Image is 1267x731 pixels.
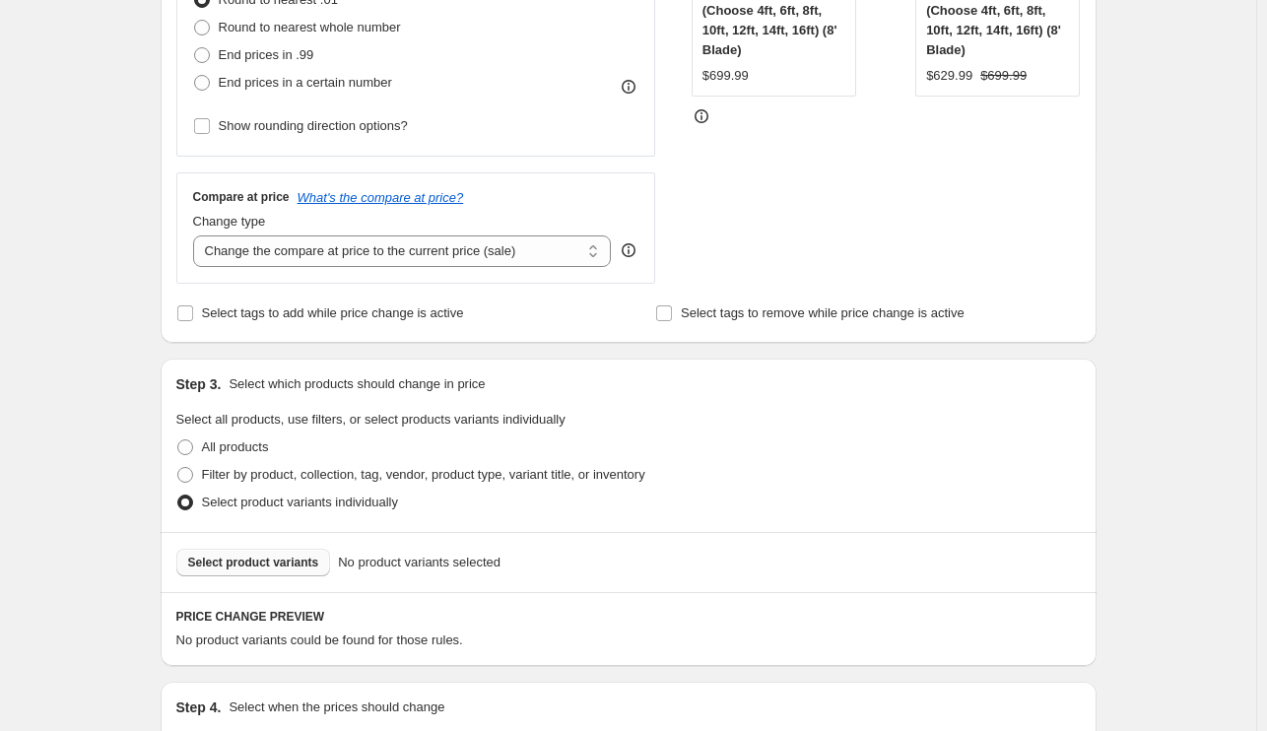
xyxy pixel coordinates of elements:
span: Show rounding direction options? [219,118,408,133]
button: Select product variants [176,549,331,576]
div: help [619,240,638,260]
span: Select tags to remove while price change is active [681,305,965,320]
span: End prices in a certain number [219,75,392,90]
span: All products [202,439,269,454]
span: Select product variants individually [202,495,398,509]
span: No product variants could be found for those rules. [176,632,463,647]
h6: PRICE CHANGE PREVIEW [176,609,1081,625]
p: Select when the prices should change [229,698,444,717]
span: Filter by product, collection, tag, vendor, product type, variant title, or inventory [202,467,645,482]
p: Select which products should change in price [229,374,485,394]
h3: Compare at price [193,189,290,205]
div: $629.99 [926,66,972,86]
span: Change type [193,214,266,229]
span: Select tags to add while price change is active [202,305,464,320]
strike: $699.99 [980,66,1027,86]
h2: Step 3. [176,374,222,394]
button: What's the compare at price? [298,190,464,205]
span: No product variants selected [338,553,500,572]
h2: Step 4. [176,698,222,717]
span: Select all products, use filters, or select products variants individually [176,412,566,427]
span: Round to nearest whole number [219,20,401,34]
span: End prices in .99 [219,47,314,62]
span: Select product variants [188,555,319,570]
div: $699.99 [702,66,749,86]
